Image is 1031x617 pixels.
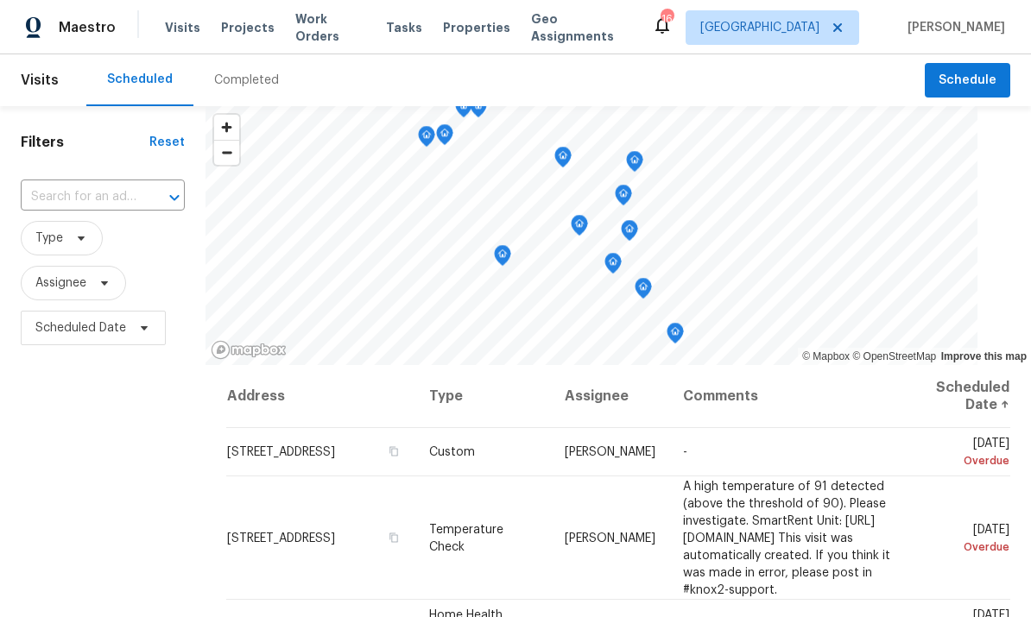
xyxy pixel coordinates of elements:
span: Visits [21,61,59,99]
th: Assignee [551,365,669,428]
div: Map marker [455,97,472,123]
span: Properties [443,19,510,36]
span: [PERSON_NAME] [565,446,655,458]
button: Zoom in [214,115,239,140]
a: Improve this map [941,350,1027,362]
span: Type [35,230,63,247]
span: A high temperature of 91 detected (above the threshold of 90). Please investigate. SmartRent Unit... [683,480,890,595]
span: Tasks [386,22,422,34]
canvas: Map [206,106,977,365]
button: Zoom out [214,140,239,165]
div: Map marker [436,124,453,151]
span: Zoom out [214,141,239,165]
div: Map marker [418,126,435,153]
div: Map marker [621,220,638,247]
span: Maestro [59,19,116,36]
div: Map marker [571,215,588,242]
span: [DATE] [919,523,1009,555]
div: Map marker [667,323,684,349]
button: Schedule [925,63,1010,98]
a: Mapbox [802,350,850,362]
th: Comments [669,365,904,428]
button: Open [162,186,187,210]
div: Overdue [919,452,1009,469]
span: Scheduled Date [35,319,126,337]
span: Custom [429,446,475,458]
span: Projects [221,19,275,36]
input: Search for an address... [21,184,136,211]
th: Scheduled Date ↑ [905,365,1010,428]
button: Copy Address [386,529,402,545]
span: Schedule [939,70,996,91]
span: - [683,446,687,458]
div: Map marker [615,185,632,211]
span: [PERSON_NAME] [565,532,655,544]
div: Scheduled [107,71,173,88]
span: [PERSON_NAME] [901,19,1005,36]
div: Map marker [494,245,511,272]
button: Copy Address [386,444,402,459]
span: Visits [165,19,200,36]
div: Map marker [635,278,652,305]
div: Overdue [919,538,1009,555]
span: Work Orders [295,10,365,45]
span: Temperature Check [429,523,503,552]
span: Assignee [35,274,86,292]
th: Address [226,365,415,428]
span: [STREET_ADDRESS] [227,532,335,544]
div: Map marker [470,97,487,123]
a: OpenStreetMap [852,350,936,362]
h1: Filters [21,134,149,151]
div: Reset [149,134,185,151]
th: Type [415,365,551,428]
a: Mapbox homepage [211,340,287,360]
span: [STREET_ADDRESS] [227,446,335,458]
span: [DATE] [919,438,1009,469]
span: [GEOGRAPHIC_DATA] [700,19,819,36]
div: Map marker [604,253,622,280]
div: Map marker [554,147,572,173]
span: Geo Assignments [531,10,631,45]
div: Completed [214,72,279,89]
div: 16 [661,10,673,28]
div: Map marker [626,151,643,178]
